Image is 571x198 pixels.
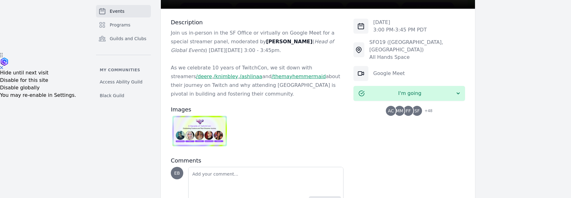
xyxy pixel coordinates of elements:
[96,76,151,87] a: Access Ability Guild
[100,92,124,99] span: Black Guild
[172,116,227,146] img: 10th%20anni%20streamer%20panel%20graphic.jpg
[240,73,262,79] a: /ashlinaa
[266,39,313,45] strong: [PERSON_NAME]
[171,19,343,26] h3: Description
[196,73,212,79] a: /deere
[171,64,343,98] p: As we celebrate 10 years of TwitchCon, we sit down with streamers , , and about their journey on ...
[171,29,343,55] p: Join us in-person in the SF Office or virtually on Google Meet for a special streamer panel, mode...
[110,22,130,28] span: Programs
[96,5,151,17] a: Events
[365,90,455,97] span: I'm going
[96,90,151,101] a: Black Guild
[171,157,343,164] h3: Comments
[272,73,326,79] a: /themayhemmermaid
[214,73,238,79] a: /knimbley
[373,19,427,26] p: [DATE]
[100,79,142,85] span: Access Ability Guild
[110,35,146,42] span: Guilds and Clubs
[369,54,465,61] div: All Hands Space
[110,8,124,14] span: Events
[373,26,427,34] p: 3:00 PM - 3:45 PM PDT
[406,109,411,113] span: FF
[96,68,151,73] p: My communities
[353,86,465,101] button: I'm going
[373,70,405,76] a: Google Meet
[396,109,403,113] span: MM
[421,107,432,116] span: + 48
[96,19,151,31] a: Programs
[369,39,465,54] div: SFO19 ([GEOGRAPHIC_DATA], [GEOGRAPHIC_DATA])
[96,32,151,45] a: Guilds and Clubs
[415,109,420,113] span: SF
[96,5,151,101] nav: Sidebar
[174,171,180,175] span: EB
[171,106,343,113] h3: Images
[388,109,394,113] span: AC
